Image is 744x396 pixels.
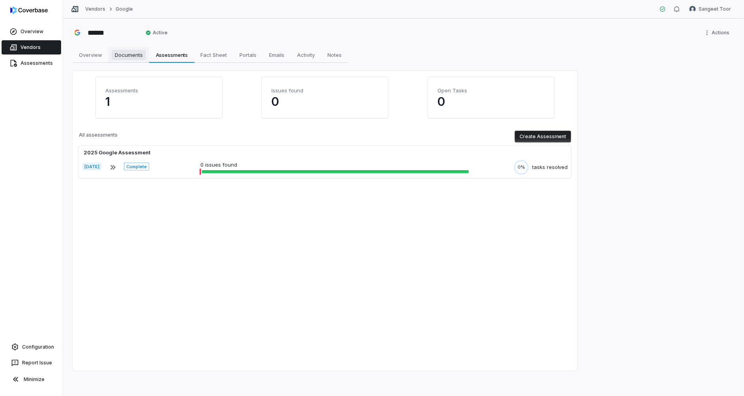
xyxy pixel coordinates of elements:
p: All assessments [79,132,118,141]
span: Complete [124,163,149,171]
span: Fact Sheet [198,50,230,60]
span: Sangeet Toor [699,6,731,12]
a: Vendors [2,40,61,54]
button: Sangeet Toor avatarSangeet Toor [685,3,736,15]
button: Create Assessment [515,131,571,143]
img: logo-D7KZi-bG.svg [10,6,48,14]
button: Report Issue [3,356,60,370]
span: [DATE] [82,163,102,171]
button: Minimize [3,372,60,387]
a: Vendors [85,6,105,12]
span: Portals [236,50,260,60]
a: Google [116,6,133,12]
h4: Open Tasks [437,86,545,94]
p: 0 [271,94,379,109]
h4: Assessments [105,86,213,94]
span: Assessments [153,50,191,60]
span: 0% [518,164,525,170]
h4: Issues found [271,86,379,94]
span: Active [146,30,168,36]
p: 0 [437,94,545,109]
span: Activity [294,50,318,60]
a: Configuration [3,340,60,354]
div: 2025 Google Assessment [82,149,152,157]
a: Assessments [2,56,61,70]
p: 0 issues found [200,161,469,169]
a: Overview [2,24,61,39]
img: Sangeet Toor avatar [690,6,696,12]
span: Emails [266,50,288,60]
span: Overview [76,50,105,60]
button: More actions [702,27,735,39]
p: 1 [105,94,213,109]
span: Notes [324,50,345,60]
div: tasks resolved [532,163,568,171]
span: Documents [112,50,146,60]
